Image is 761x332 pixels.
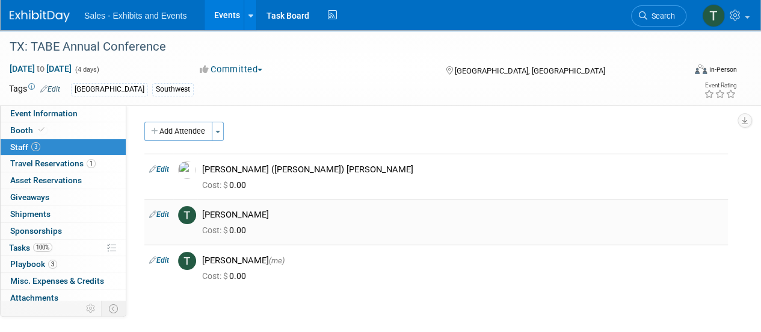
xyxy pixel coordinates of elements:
[702,4,725,27] img: Treyton Stender
[102,301,126,316] td: Toggle Event Tabs
[1,122,126,139] a: Booth
[39,127,45,133] i: Booth reservation complete
[84,11,186,20] span: Sales - Exhibits and Events
[178,252,196,270] img: T.jpg
[1,155,126,172] a: Travel Reservations1
[10,259,57,269] span: Playbook
[454,66,605,75] span: [GEOGRAPHIC_DATA], [GEOGRAPHIC_DATA]
[1,256,126,272] a: Playbook3
[10,226,62,236] span: Sponsorships
[269,256,285,265] span: (me)
[202,271,251,281] span: 0.00
[709,65,737,74] div: In-Person
[202,164,723,175] div: [PERSON_NAME] ([PERSON_NAME]) [PERSON_NAME]
[40,85,60,93] a: Edit
[1,240,126,256] a: Tasks100%
[152,83,194,96] div: Southwest
[1,206,126,222] a: Shipments
[149,165,169,174] a: Edit
[10,293,58,302] span: Attachments
[71,83,148,96] div: [GEOGRAPHIC_DATA]
[35,64,46,74] span: to
[9,243,52,252] span: Tasks
[144,122,212,141] button: Add Attendee
[10,142,40,152] span: Staff
[630,63,737,81] div: Event Format
[704,83,736,89] div: Event Rating
[149,256,169,265] a: Edit
[1,105,126,122] a: Event Information
[1,290,126,306] a: Attachments
[202,271,229,281] span: Cost: $
[87,159,96,168] span: 1
[1,223,126,239] a: Sponsorships
[10,209,51,219] span: Shipments
[5,36,675,58] div: TX: TABE Annual Conference
[9,83,60,96] td: Tags
[31,142,40,151] span: 3
[202,209,723,221] div: [PERSON_NAME]
[33,243,52,252] span: 100%
[10,276,104,286] span: Misc. Expenses & Credits
[9,63,72,74] span: [DATE] [DATE]
[202,225,229,235] span: Cost: $
[1,273,126,289] a: Misc. Expenses & Credits
[10,125,47,135] span: Booth
[10,10,70,22] img: ExhibitDay
[1,172,126,189] a: Asset Reservations
[1,189,126,205] a: Giveaways
[1,139,126,155] a: Staff3
[202,255,723,266] div: [PERSON_NAME]
[695,64,707,74] img: Format-Inperson.png
[81,301,102,316] td: Personalize Event Tab Strip
[10,192,49,202] span: Giveaways
[10,175,82,185] span: Asset Reservations
[178,206,196,224] img: T.jpg
[202,180,229,190] span: Cost: $
[196,63,267,76] button: Committed
[149,210,169,219] a: Edit
[10,158,96,168] span: Travel Reservations
[631,5,686,27] a: Search
[74,66,99,74] span: (4 days)
[48,260,57,269] span: 3
[647,11,675,20] span: Search
[202,225,251,235] span: 0.00
[202,180,251,190] span: 0.00
[10,108,78,118] span: Event Information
